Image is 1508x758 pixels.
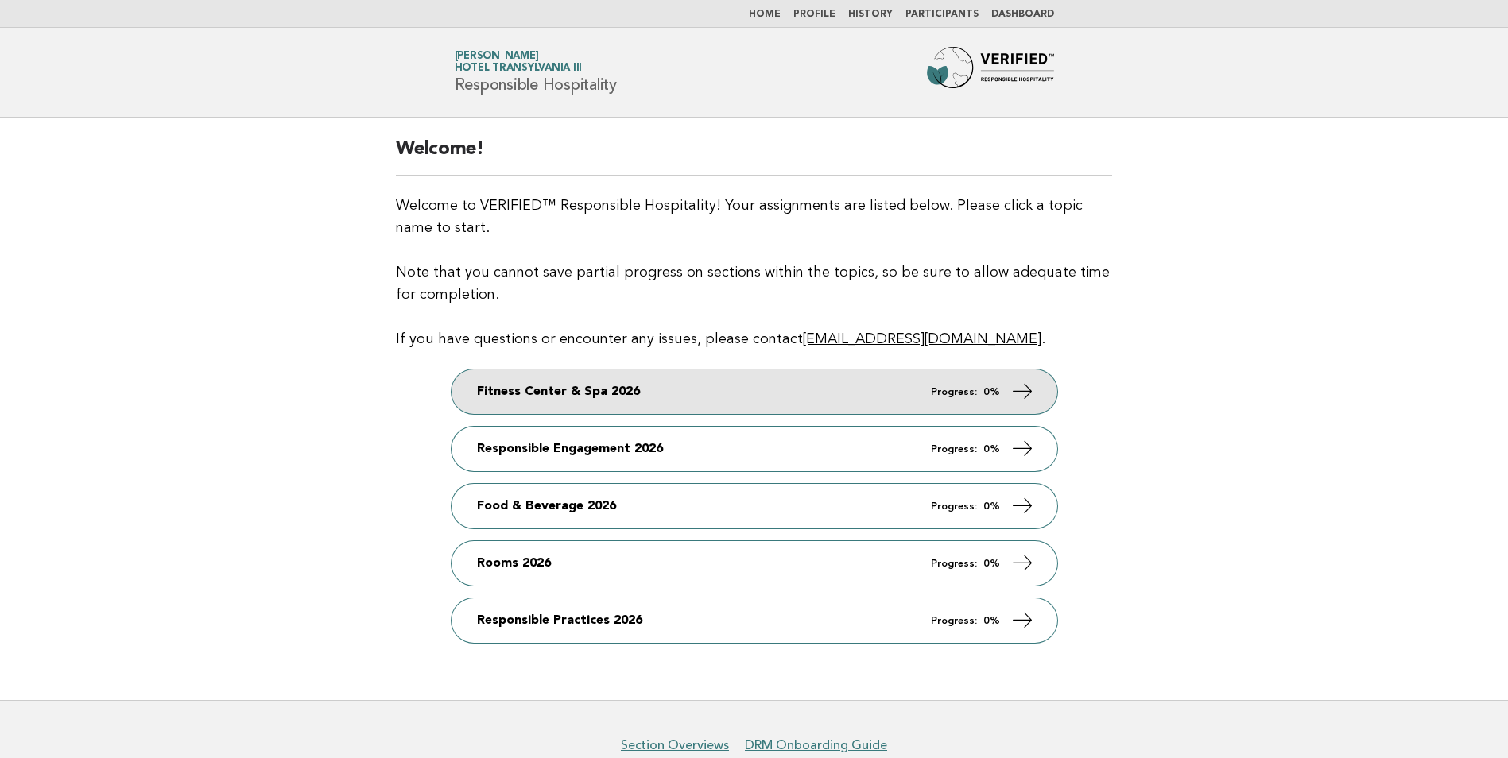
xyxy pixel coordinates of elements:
[396,137,1112,176] h2: Welcome!
[931,387,977,397] em: Progress:
[452,598,1057,643] a: Responsible Practices 2026 Progress: 0%
[991,10,1054,19] a: Dashboard
[983,444,1000,454] strong: 0%
[452,369,1057,414] a: Fitness Center & Spa 2026 Progress: 0%
[848,10,893,19] a: History
[452,427,1057,471] a: Responsible Engagement 2026 Progress: 0%
[455,51,583,73] a: [PERSON_NAME]Hotel Transylvania III
[931,616,977,626] em: Progress:
[983,559,1000,569] strong: 0%
[905,10,979,19] a: Participants
[455,64,583,74] span: Hotel Transylvania III
[745,737,887,753] a: DRM Onboarding Guide
[931,559,977,569] em: Progress:
[396,195,1112,350] p: Welcome to VERIFIED™ Responsible Hospitality! Your assignments are listed below. Please click a t...
[983,616,1000,626] strong: 0%
[983,387,1000,397] strong: 0%
[452,541,1057,586] a: Rooms 2026 Progress: 0%
[749,10,781,19] a: Home
[621,737,729,753] a: Section Overviews
[931,444,977,454] em: Progress:
[927,47,1054,98] img: Forbes Travel Guide
[803,332,1041,346] a: [EMAIL_ADDRESS][DOMAIN_NAME]
[931,501,977,512] em: Progress:
[793,10,835,19] a: Profile
[452,484,1057,528] a: Food & Beverage 2026 Progress: 0%
[983,501,1000,512] strong: 0%
[455,52,617,93] h1: Responsible Hospitality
